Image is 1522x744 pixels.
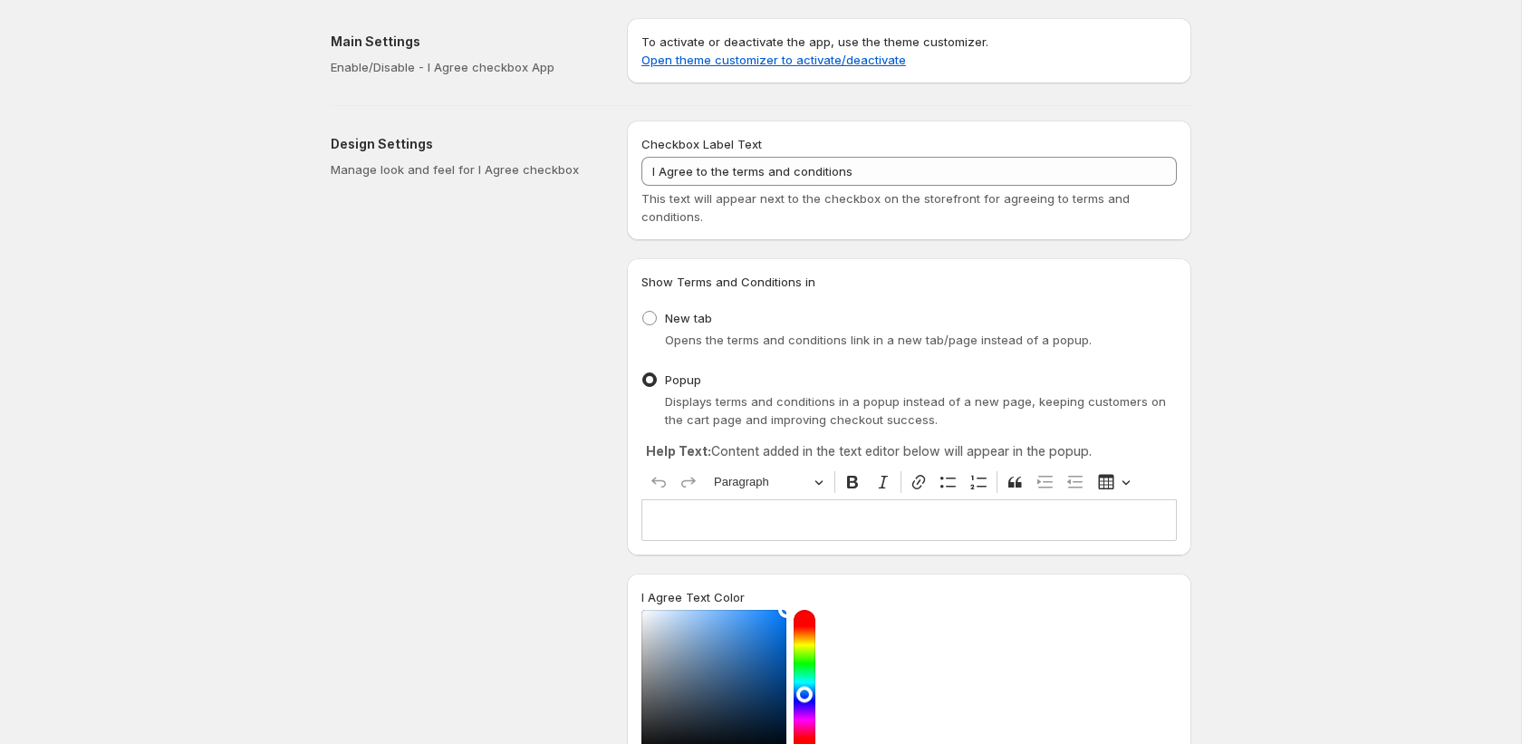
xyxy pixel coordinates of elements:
p: Manage look and feel for I Agree checkbox [331,160,598,179]
label: I Agree Text Color [641,588,745,606]
h2: Design Settings [331,135,598,153]
h2: Main Settings [331,33,598,51]
p: Enable/Disable - I Agree checkbox App [331,58,598,76]
span: Popup [665,372,701,387]
span: This text will appear next to the checkbox on the storefront for agreeing to terms and conditions. [641,191,1130,224]
strong: Help Text: [646,443,711,459]
span: Paragraph [714,471,808,493]
div: Editor toolbar [641,465,1177,499]
span: New tab [665,311,712,325]
span: Checkbox Label Text [641,137,762,151]
p: To activate or deactivate the app, use the theme customizer. [641,33,1177,69]
button: Paragraph, Heading [706,469,831,497]
span: Opens the terms and conditions link in a new tab/page instead of a popup. [665,333,1092,347]
a: Open theme customizer to activate/deactivate [641,53,906,67]
span: Show Terms and Conditions in [641,275,815,289]
span: Displays terms and conditions in a popup instead of a new page, keeping customers on the cart pag... [665,394,1166,427]
p: Content added in the text editor below will appear in the popup. [646,442,1172,460]
div: Editor editing area: main. Press ⌥0 for help. [641,499,1177,540]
